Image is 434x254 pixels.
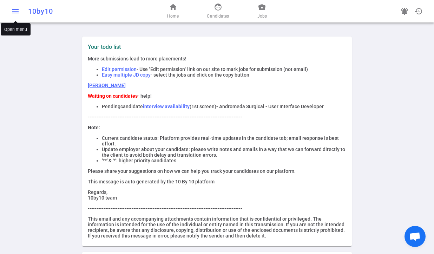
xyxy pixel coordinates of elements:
p: This message is auto generated by the 10 By 10 platform [88,179,346,184]
span: face [214,3,222,11]
span: More submissions lead to more placements! [88,56,186,61]
span: candidate [120,104,143,109]
a: Jobs [257,3,267,20]
strong: interview availability [143,104,190,109]
p: Regards, 10by10 team [88,189,346,201]
a: Candidates [207,3,229,20]
span: notifications_active [400,7,409,15]
li: '**' & '*': higher priority candidates [102,158,346,163]
p: Please share your suggestions on how we can help you track your candidates on our platform. [88,168,346,174]
div: Open chat [405,226,426,247]
button: Open menu [8,4,22,18]
span: - help! [138,93,152,99]
button: Open history [412,4,426,18]
li: Current candidate status: Platform provides real-time updates in the candidate tab; email respons... [102,135,346,146]
span: - Use "Edit permission" link on our site to mark jobs for submission (not email) [137,66,308,72]
span: home [169,3,177,11]
li: Update employer about your candidate: please write notes and emails in a way that we can forward ... [102,146,346,158]
strong: Waiting on candidates [88,93,138,99]
span: Easy multiple JD copy [102,72,151,78]
span: Candidates [207,13,229,20]
span: - Andromeda Surgical - User Interface Developer [216,104,324,109]
p: This email and any accompanying attachments contain information that is confidential or privilege... [88,216,346,239]
span: Home [167,13,179,20]
strong: Note: [88,125,100,130]
span: - select the jobs and click on the copy button [151,72,249,78]
p: ---------------------------------------------------------------------------------------- [88,114,346,120]
span: history [414,7,423,15]
a: Go to see announcements [397,4,412,18]
span: business_center [258,3,266,11]
span: (1st screen) [190,104,216,109]
a: [PERSON_NAME] [88,83,126,88]
p: ---------------------------------------------------------------------------------------- [88,206,346,211]
span: menu [11,7,20,15]
div: 10by10 [28,7,142,15]
div: Open menu [1,23,31,35]
a: Home [167,3,179,20]
label: Your todo list [88,44,346,50]
span: Jobs [257,13,267,20]
span: Pending [102,104,120,109]
span: Edit permission [102,66,137,72]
